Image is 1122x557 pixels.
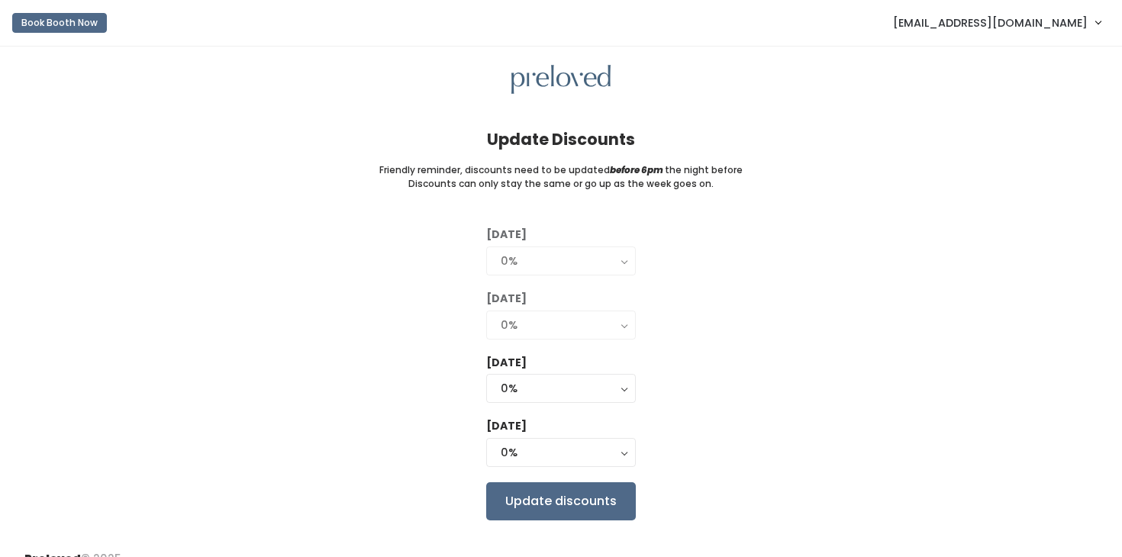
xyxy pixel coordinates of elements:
div: 0% [501,317,621,333]
button: 0% [486,374,636,403]
input: Update discounts [486,482,636,520]
label: [DATE] [486,355,527,371]
label: [DATE] [486,291,527,307]
button: 0% [486,438,636,467]
label: [DATE] [486,227,527,243]
a: [EMAIL_ADDRESS][DOMAIN_NAME] [878,6,1116,39]
button: Book Booth Now [12,13,107,33]
div: 0% [501,253,621,269]
small: Friendly reminder, discounts need to be updated the night before [379,163,743,177]
button: 0% [486,246,636,275]
h4: Update Discounts [487,130,635,148]
button: 0% [486,311,636,340]
label: [DATE] [486,418,527,434]
i: before 6pm [610,163,663,176]
a: Book Booth Now [12,6,107,40]
div: 0% [501,444,621,461]
small: Discounts can only stay the same or go up as the week goes on. [408,177,714,191]
div: 0% [501,380,621,397]
span: [EMAIL_ADDRESS][DOMAIN_NAME] [893,14,1088,31]
img: preloved logo [511,65,611,95]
